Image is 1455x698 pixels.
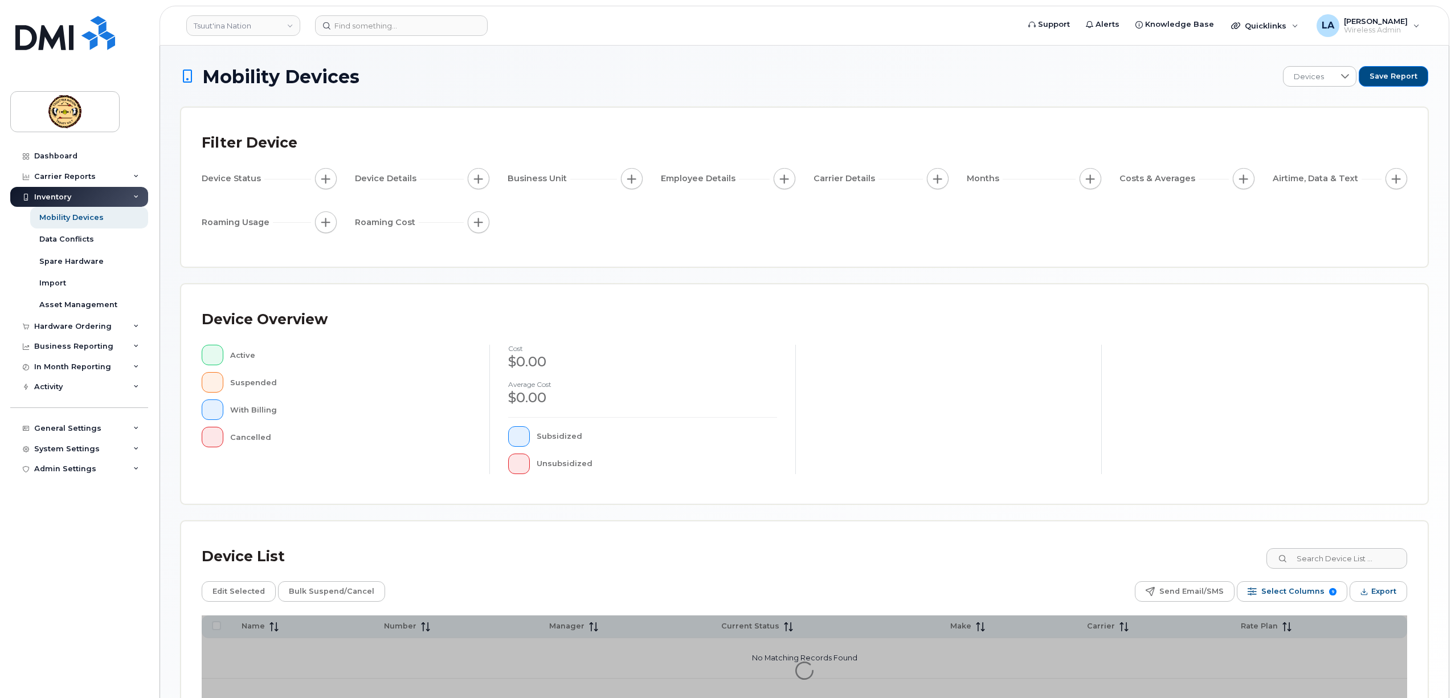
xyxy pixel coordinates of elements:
button: Select Columns 9 [1237,581,1347,602]
span: Save Report [1370,71,1417,81]
div: $0.00 [508,388,777,407]
span: Roaming Cost [355,217,419,228]
span: Business Unit [508,173,570,185]
span: Send Email/SMS [1159,583,1224,600]
div: Subsidized [537,426,778,447]
div: $0.00 [508,352,777,372]
div: Suspended [230,372,472,393]
span: Device Details [355,173,420,185]
h4: Average cost [508,381,777,388]
div: With Billing [230,399,472,420]
div: Device Overview [202,305,328,334]
span: Device Status [202,173,264,185]
span: Months [967,173,1003,185]
span: Airtime, Data & Text [1273,173,1362,185]
span: Carrier Details [814,173,878,185]
button: Bulk Suspend/Cancel [278,581,385,602]
span: Bulk Suspend/Cancel [289,583,374,600]
button: Export [1350,581,1407,602]
div: Filter Device [202,128,297,158]
span: Select Columns [1261,583,1325,600]
span: Edit Selected [212,583,265,600]
span: Employee Details [661,173,739,185]
span: Mobility Devices [202,67,359,87]
span: Export [1371,583,1396,600]
button: Send Email/SMS [1135,581,1235,602]
div: Unsubsidized [537,454,778,474]
span: 9 [1329,588,1337,595]
div: Active [230,345,472,365]
span: Costs & Averages [1119,173,1199,185]
span: Roaming Usage [202,217,273,228]
div: Device List [202,542,285,572]
div: Cancelled [230,427,472,447]
h4: cost [508,345,777,352]
button: Save Report [1359,66,1428,87]
input: Search Device List ... [1266,548,1407,569]
button: Edit Selected [202,581,276,602]
span: Devices [1284,67,1334,87]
